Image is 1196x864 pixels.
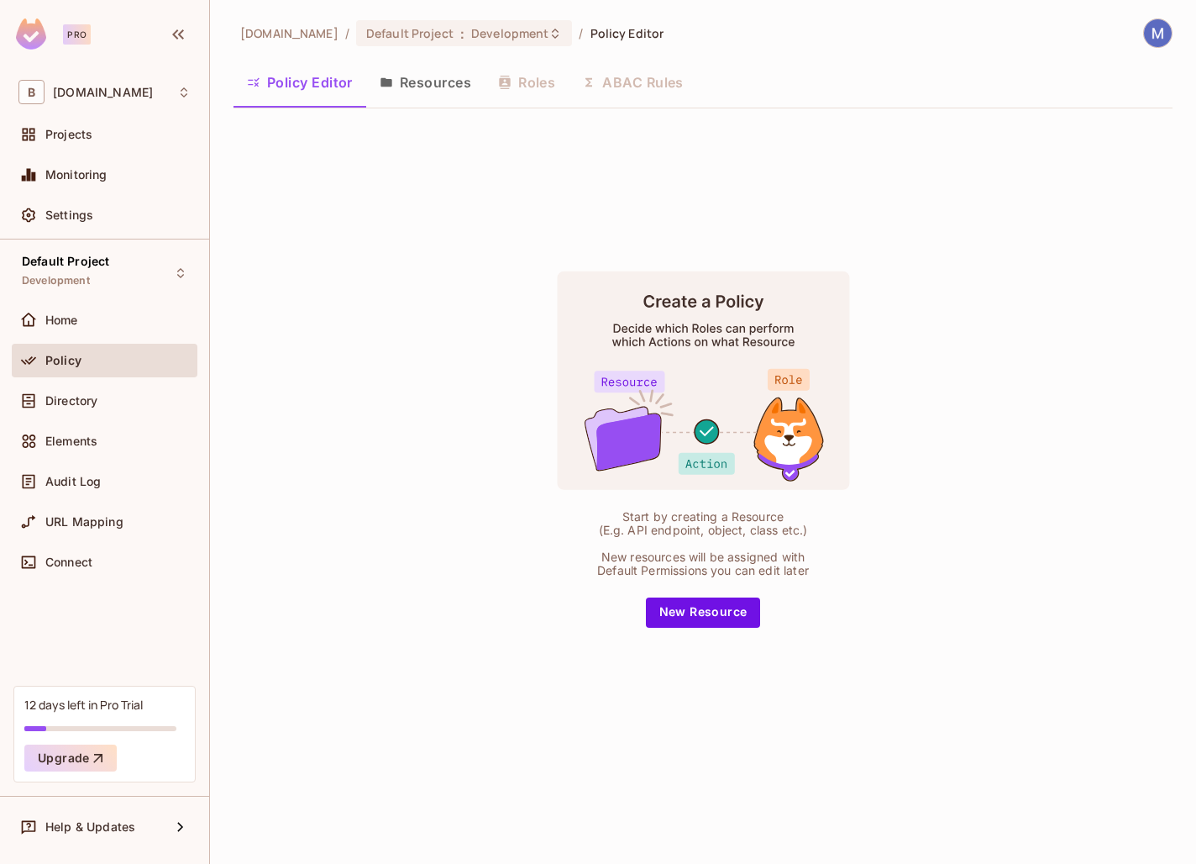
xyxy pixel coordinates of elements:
button: Upgrade [24,745,117,772]
span: Policy Editor [590,25,664,41]
li: / [345,25,349,41]
span: Elements [45,435,97,448]
div: Start by creating a Resource (E.g. API endpoint, object, class etc.) [590,510,816,537]
span: Directory [45,394,97,408]
div: 12 days left in Pro Trial [24,697,143,713]
span: Development [22,274,90,287]
span: Monitoring [45,168,108,182]
div: New resources will be assigned with Default Permissions you can edit later [590,551,816,577]
span: Settings [45,208,93,222]
div: Pro [63,24,91,45]
span: the active workspace [240,25,338,41]
img: SReyMgAAAABJRU5ErkJggg== [16,18,46,50]
span: URL Mapping [45,515,123,529]
span: : [459,27,465,40]
span: Projects [45,128,92,141]
span: Workspace: blimu.dev [53,86,153,99]
span: B [18,80,45,104]
button: Resources [366,61,485,103]
span: Help & Updates [45,820,135,834]
li: / [579,25,583,41]
span: Connect [45,556,92,569]
button: Policy Editor [233,61,366,103]
span: Default Project [22,255,109,268]
button: New Resource [646,598,761,628]
span: Development [471,25,548,41]
span: Home [45,313,78,327]
img: Matheus Poleza [1144,19,1172,47]
span: Policy [45,354,81,367]
span: Audit Log [45,475,101,488]
span: Default Project [366,25,454,41]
